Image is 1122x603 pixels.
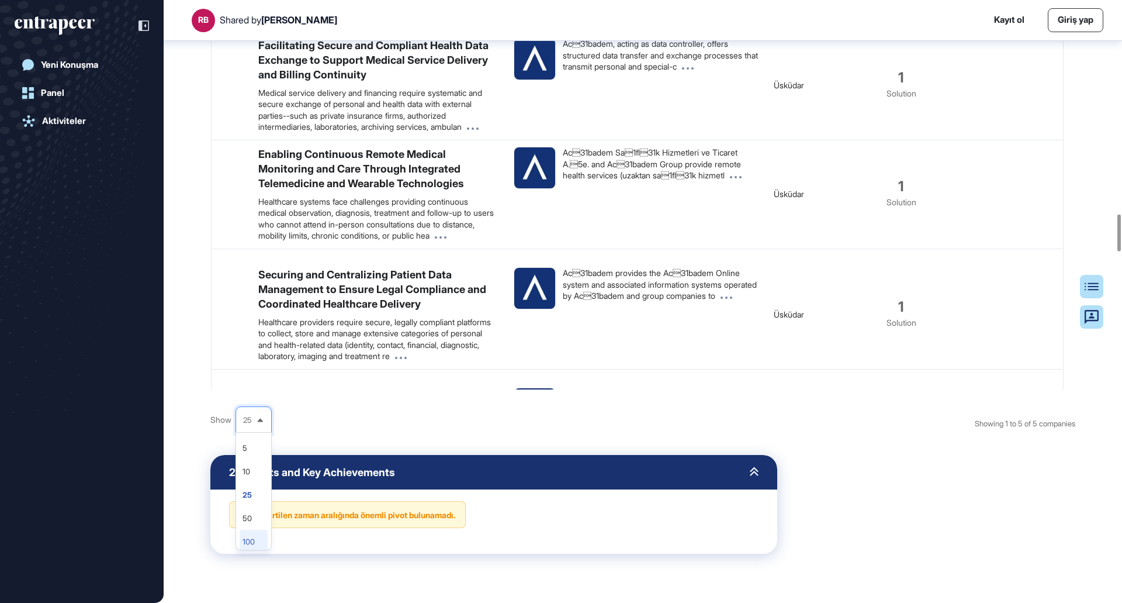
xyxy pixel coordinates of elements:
div: RB [198,15,209,25]
span: 25 [243,416,252,425]
h6: Enhancing Hospital Efficiency and Patient Care Through Integrated Clinical and Operational Insights [258,388,495,432]
h6: Facilitating Secure and Compliant Health Data Exchange to Support Medical Service Delivery and Bi... [258,38,495,82]
img: Acıbadem-logo [514,147,555,188]
p: Healthcare providers require secure, legally compliant platforms to collect, store and manage ext... [258,316,495,362]
span: 1 [898,73,904,82]
span: Üsküdar [774,189,804,201]
div: Belirtilen zaman aralığında önemli pivot bulunamadı. [258,510,456,520]
a: Kayıt ol [994,13,1024,27]
span: 2.4 Pivots and Key Achievements [229,467,395,478]
li: 25 [240,483,268,506]
img: Acıbadem-logo [514,388,555,429]
div: Solution [866,31,936,140]
span: 1 [898,302,904,311]
div: Yeni Konuşma [41,60,98,70]
p: Healthcare systems face challenges providing continuous medical observation, diagnosis, treatment... [258,196,495,242]
li: 5 [240,436,268,460]
div: The Acıbadem Command Center, developed by Acıbadem Healthcare Group, addresses these challenges b... [563,388,760,422]
div: Showing 1 to 5 of 5 companies [975,416,1075,431]
span: Show [210,415,231,425]
div: Solution [866,260,936,369]
h6: Enabling Continuous Remote Medical Monitoring and Care Through Integrated Telemedicine and Wearab... [258,147,495,191]
h6: Securing and Centralizing Patient Data Management to Ensure Legal Compliance and Coordinated Heal... [258,267,495,312]
li: 100 [240,530,268,553]
span: Üsküdar [774,309,804,321]
div: entrapeer-logo [15,16,95,35]
li: 10 [240,460,268,483]
div: Solution [866,381,936,490]
div: Shared by [220,15,337,26]
div: Ac31badem, acting as data controller, offers structured data transfer and exchange processes tha... [563,38,760,73]
img: Acıbadem-logo [514,268,555,309]
img: Acıbadem-logo [514,39,555,80]
p: Medical service delivery and financing require systematic and secure exchange of personal and hea... [258,87,495,133]
a: Giriş yap [1048,8,1103,32]
div: Solution [866,140,936,249]
div: Ac31badem provides the Ac31badem Online system and associated information systems operated by A... [563,267,760,302]
div: Panel [41,88,64,98]
li: 50 [240,506,268,530]
div: Aktiviteler [42,116,86,126]
span: Üsküdar [774,80,804,92]
div: Ac31badem Sa1fl31k Hizmetleri ve Ticaret A.5e. and Ac31badem Group provide remote health ser... [563,147,760,181]
span: 1 [898,182,904,191]
span: [PERSON_NAME] [261,14,337,26]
